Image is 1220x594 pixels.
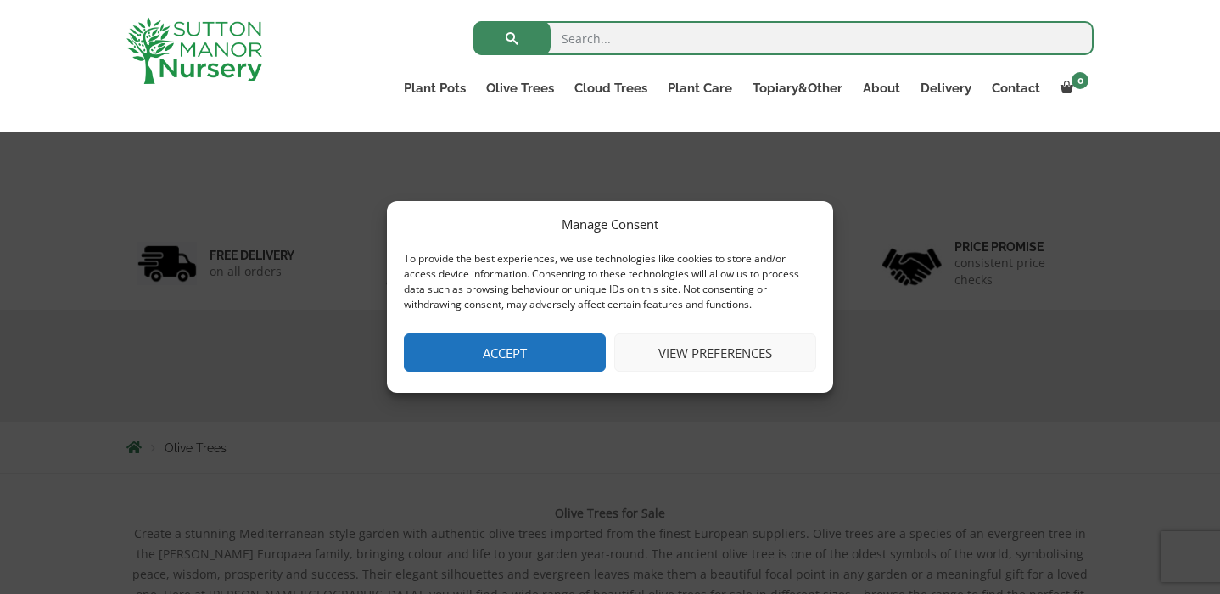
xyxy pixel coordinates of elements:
[476,76,564,100] a: Olive Trees
[473,21,1094,55] input: Search...
[126,17,262,84] img: logo
[614,333,816,372] button: View preferences
[404,251,814,312] div: To provide the best experiences, we use technologies like cookies to store and/or access device i...
[394,76,476,100] a: Plant Pots
[562,214,658,234] div: Manage Consent
[1072,72,1088,89] span: 0
[564,76,658,100] a: Cloud Trees
[404,333,606,372] button: Accept
[853,76,910,100] a: About
[742,76,853,100] a: Topiary&Other
[1050,76,1094,100] a: 0
[658,76,742,100] a: Plant Care
[910,76,982,100] a: Delivery
[982,76,1050,100] a: Contact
